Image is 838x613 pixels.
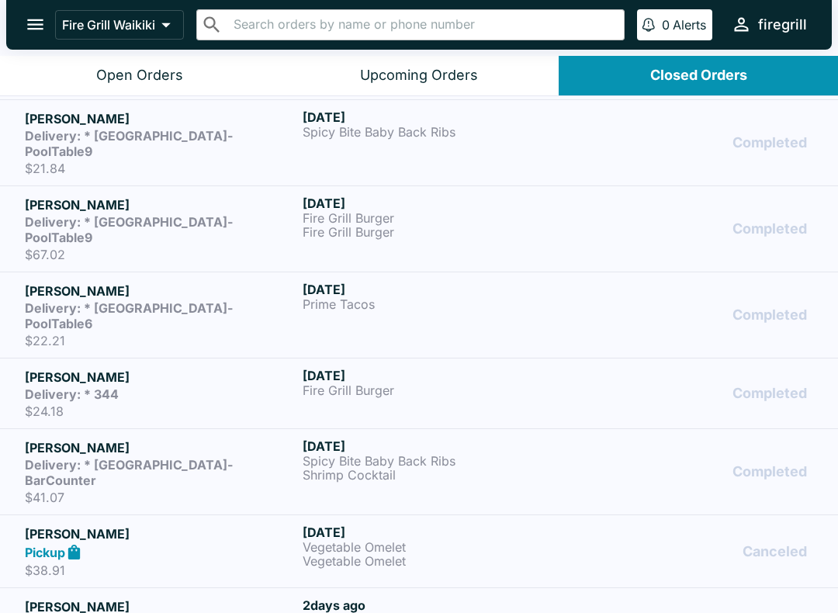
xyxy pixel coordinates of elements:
[25,545,65,560] strong: Pickup
[16,5,55,44] button: open drawer
[303,196,574,211] h6: [DATE]
[62,17,155,33] p: Fire Grill Waikiki
[303,109,574,125] h6: [DATE]
[25,109,296,128] h5: [PERSON_NAME]
[303,282,574,297] h6: [DATE]
[25,403,296,419] p: $24.18
[25,282,296,300] h5: [PERSON_NAME]
[360,67,478,85] div: Upcoming Orders
[229,14,618,36] input: Search orders by name or phone number
[303,383,574,397] p: Fire Grill Burger
[303,125,574,139] p: Spicy Bite Baby Back Ribs
[662,17,670,33] p: 0
[303,368,574,383] h6: [DATE]
[303,297,574,311] p: Prime Tacos
[303,225,574,239] p: Fire Grill Burger
[25,214,233,245] strong: Delivery: * [GEOGRAPHIC_DATA]-PoolTable9
[55,10,184,40] button: Fire Grill Waikiki
[303,211,574,225] p: Fire Grill Burger
[303,554,574,568] p: Vegetable Omelet
[25,300,233,331] strong: Delivery: * [GEOGRAPHIC_DATA]-PoolTable6
[303,540,574,554] p: Vegetable Omelet
[25,525,296,543] h5: [PERSON_NAME]
[303,468,574,482] p: Shrimp Cocktail
[25,457,233,488] strong: Delivery: * [GEOGRAPHIC_DATA]-BarCounter
[303,597,365,613] span: 2 days ago
[303,525,574,540] h6: [DATE]
[758,16,807,34] div: firegrill
[96,67,183,85] div: Open Orders
[650,67,747,85] div: Closed Orders
[725,8,813,41] button: firegrill
[25,368,296,386] h5: [PERSON_NAME]
[25,128,233,159] strong: Delivery: * [GEOGRAPHIC_DATA]-PoolTable9
[25,196,296,214] h5: [PERSON_NAME]
[303,438,574,454] h6: [DATE]
[303,454,574,468] p: Spicy Bite Baby Back Ribs
[25,490,296,505] p: $41.07
[25,563,296,578] p: $38.91
[25,247,296,262] p: $67.02
[25,386,119,402] strong: Delivery: * 344
[673,17,706,33] p: Alerts
[25,438,296,457] h5: [PERSON_NAME]
[25,161,296,176] p: $21.84
[25,333,296,348] p: $22.21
